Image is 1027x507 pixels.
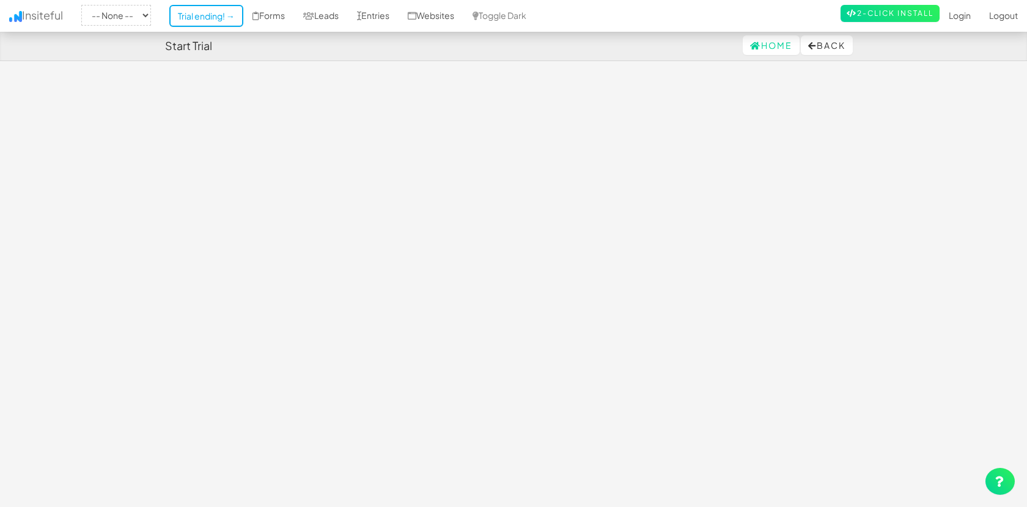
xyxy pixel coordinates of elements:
a: Trial ending! → [169,5,243,27]
a: Home [743,35,800,55]
h4: Start Trial [165,40,212,52]
a: 2-Click Install [841,5,940,22]
button: Back [801,35,853,55]
img: icon.png [9,11,22,22]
